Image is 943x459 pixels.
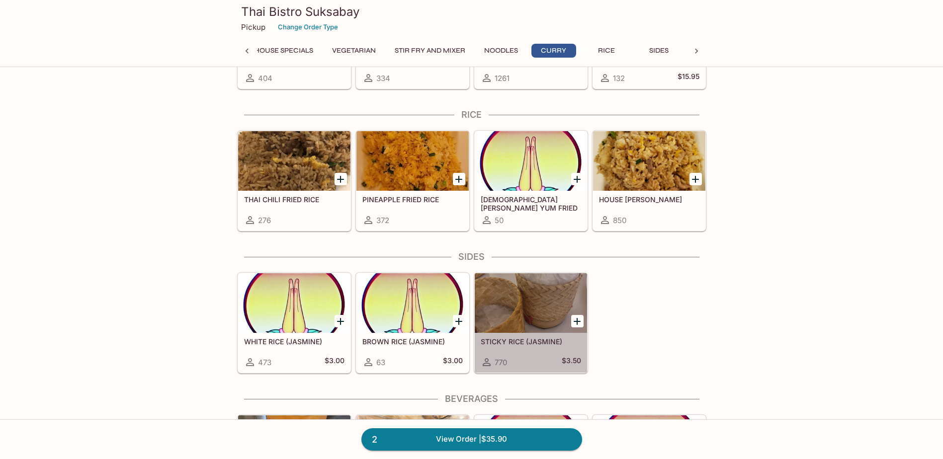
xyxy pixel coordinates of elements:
span: 132 [613,74,625,83]
span: 770 [495,358,507,367]
h4: Sides [237,251,706,262]
h5: $15.95 [678,72,699,84]
span: 473 [258,358,271,367]
span: 276 [258,216,271,225]
div: WHITE RICE (JASMINE) [238,273,350,333]
button: Rice [584,44,629,58]
button: Noodles [479,44,523,58]
a: PINEAPPLE FRIED RICE372 [356,131,469,231]
a: 2View Order |$35.90 [361,428,582,450]
button: Change Order Type [273,19,343,35]
button: Add HOUSE FRIED RICE [689,173,702,185]
h5: BROWN RICE (JASMINE) [362,337,463,346]
a: BROWN RICE (JASMINE)63$3.00 [356,273,469,373]
a: WHITE RICE (JASMINE)473$3.00 [238,273,351,373]
button: Add THAI TOM YUM FRIED RICE [571,173,584,185]
h3: Thai Bistro Suksabay [241,4,702,19]
div: HOUSE FRIED RICE [593,131,705,191]
span: 63 [376,358,385,367]
button: Add WHITE RICE (JASMINE) [335,315,347,327]
h5: $3.50 [562,356,581,368]
button: Seafood & House Specials [208,44,319,58]
span: 404 [258,74,272,83]
a: HOUSE [PERSON_NAME]850 [593,131,706,231]
span: 2 [366,433,383,447]
div: PINEAPPLE FRIED RICE [356,131,469,191]
h4: Beverages [237,393,706,404]
button: Curry [531,44,576,58]
span: 850 [613,216,626,225]
button: Add BROWN RICE (JASMINE) [453,315,465,327]
h5: THAI CHILI FRIED RICE [244,195,344,204]
span: 50 [495,216,504,225]
span: 372 [376,216,389,225]
button: Add PINEAPPLE FRIED RICE [453,173,465,185]
button: Sides [637,44,682,58]
span: 334 [376,74,390,83]
div: THAI CHILI FRIED RICE [238,131,350,191]
button: Add THAI CHILI FRIED RICE [335,173,347,185]
h5: STICKY RICE (JASMINE) [481,337,581,346]
button: Stir Fry and Mixer [389,44,471,58]
h4: Rice [237,109,706,120]
div: BROWN RICE (JASMINE) [356,273,469,333]
div: STICKY RICE (JASMINE) [475,273,587,333]
h5: $3.00 [325,356,344,368]
button: Vegetarian [327,44,381,58]
a: STICKY RICE (JASMINE)770$3.50 [474,273,588,373]
span: 1261 [495,74,510,83]
p: Pickup [241,22,265,32]
h5: PINEAPPLE FRIED RICE [362,195,463,204]
h5: HOUSE [PERSON_NAME] [599,195,699,204]
div: THAI TOM YUM FRIED RICE [475,131,587,191]
a: THAI CHILI FRIED RICE276 [238,131,351,231]
h5: WHITE RICE (JASMINE) [244,337,344,346]
h5: [DEMOGRAPHIC_DATA] [PERSON_NAME] YUM FRIED [PERSON_NAME] [481,195,581,212]
h5: $3.00 [443,356,463,368]
button: Add STICKY RICE (JASMINE) [571,315,584,327]
a: [DEMOGRAPHIC_DATA] [PERSON_NAME] YUM FRIED [PERSON_NAME]50 [474,131,588,231]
